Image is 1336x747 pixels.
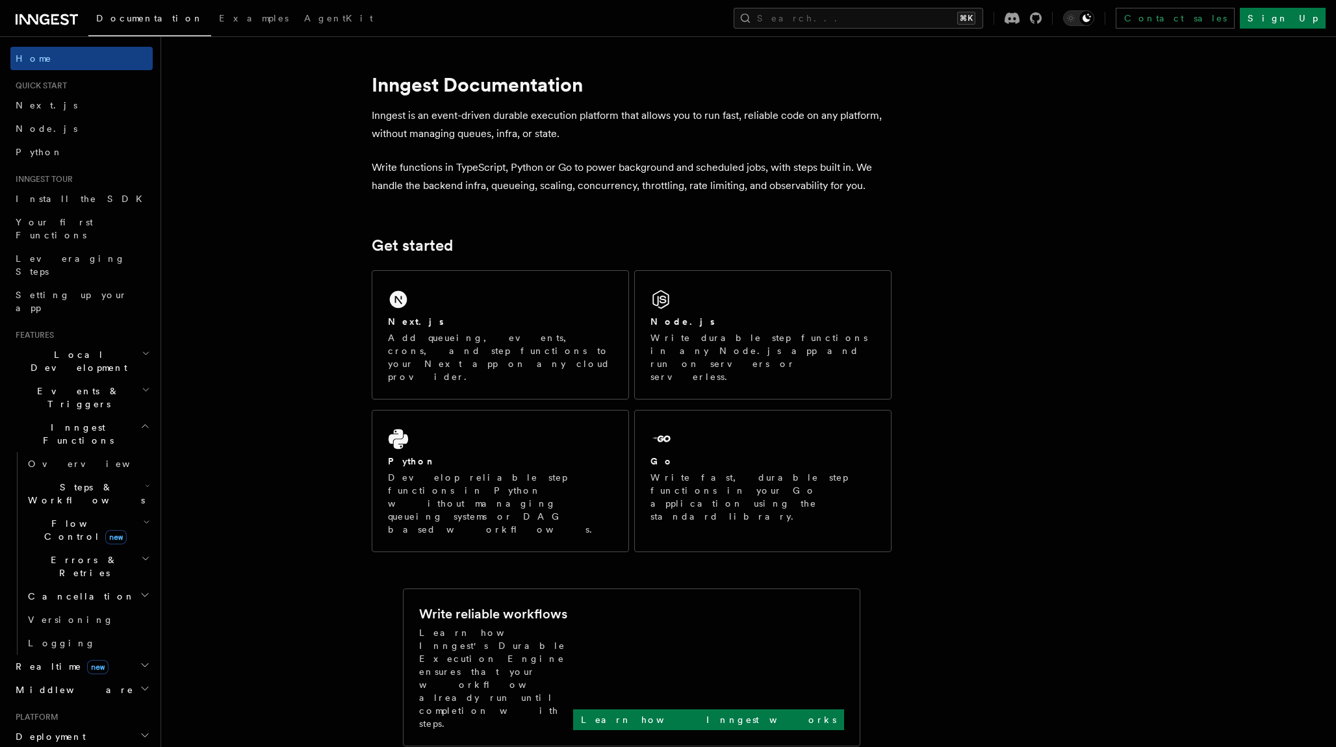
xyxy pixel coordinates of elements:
p: Write fast, durable step functions in your Go application using the standard library. [650,471,875,523]
span: Middleware [10,683,134,696]
span: Leveraging Steps [16,253,125,277]
button: Realtimenew [10,655,153,678]
span: Home [16,52,52,65]
span: Events & Triggers [10,385,142,411]
a: Next.jsAdd queueing, events, crons, and step functions to your Next app on any cloud provider. [372,270,629,399]
button: Local Development [10,343,153,379]
span: Your first Functions [16,217,93,240]
p: Write durable step functions in any Node.js app and run on servers or serverless. [650,331,875,383]
a: Get started [372,236,453,255]
a: PythonDevelop reliable step functions in Python without managing queueing systems or DAG based wo... [372,410,629,552]
span: Errors & Retries [23,553,141,579]
span: new [105,530,127,544]
p: Inngest is an event-driven durable execution platform that allows you to run fast, reliable code ... [372,107,892,143]
span: Overview [28,459,162,469]
span: Install the SDK [16,194,150,204]
span: Steps & Workflows [23,481,145,507]
kbd: ⌘K [957,12,975,25]
p: Learn how Inngest works [581,713,836,726]
span: Features [10,330,54,340]
a: Node.js [10,117,153,140]
span: Inngest Functions [10,421,140,447]
span: Node.js [16,123,77,134]
span: Flow Control [23,517,143,543]
span: Logging [28,638,96,648]
a: Overview [23,452,153,475]
a: Python [10,140,153,164]
span: Platform [10,712,58,722]
a: Examples [211,4,296,35]
span: AgentKit [304,13,373,23]
button: Toggle dark mode [1063,10,1094,26]
span: Deployment [10,730,86,743]
a: Setting up your app [10,283,153,320]
h2: Node.js [650,315,715,328]
a: Logging [23,631,153,655]
button: Steps & Workflows [23,475,153,512]
a: GoWrite fast, durable step functions in your Go application using the standard library. [634,410,892,552]
span: Python [16,147,63,157]
a: Documentation [88,4,211,36]
div: Inngest Functions [10,452,153,655]
h2: Go [650,455,674,468]
span: Local Development [10,348,142,374]
span: Realtime [10,660,109,673]
p: Develop reliable step functions in Python without managing queueing systems or DAG based workflows. [388,471,613,536]
span: Versioning [28,614,114,625]
a: Your first Functions [10,210,153,247]
button: Cancellation [23,585,153,608]
h2: Python [388,455,436,468]
span: Examples [219,13,289,23]
p: Write functions in TypeScript, Python or Go to power background and scheduled jobs, with steps bu... [372,158,892,195]
button: Events & Triggers [10,379,153,416]
a: Contact sales [1116,8,1235,29]
button: Flow Controlnew [23,512,153,548]
a: Learn how Inngest works [573,709,844,730]
a: Sign Up [1240,8,1326,29]
a: Home [10,47,153,70]
a: Install the SDK [10,187,153,210]
button: Inngest Functions [10,416,153,452]
a: Versioning [23,608,153,631]
a: Next.js [10,94,153,117]
h2: Next.js [388,315,444,328]
span: Setting up your app [16,290,127,313]
button: Middleware [10,678,153,702]
span: new [87,660,109,674]
p: Learn how Inngest's Durable Execution Engine ensures that your workflow already run until complet... [419,626,573,730]
h1: Inngest Documentation [372,73,892,96]
a: Node.jsWrite durable step functions in any Node.js app and run on servers or serverless. [634,270,892,399]
h2: Write reliable workflows [419,605,567,623]
a: Leveraging Steps [10,247,153,283]
a: AgentKit [296,4,381,35]
span: Quick start [10,81,67,91]
span: Inngest tour [10,174,73,184]
span: Cancellation [23,590,135,603]
p: Add queueing, events, crons, and step functions to your Next app on any cloud provider. [388,331,613,383]
span: Next.js [16,100,77,110]
span: Documentation [96,13,203,23]
button: Errors & Retries [23,548,153,585]
button: Search...⌘K [734,8,983,29]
